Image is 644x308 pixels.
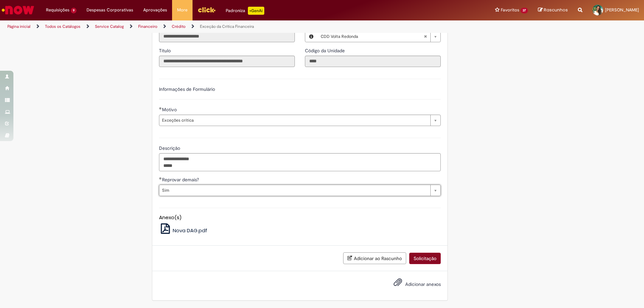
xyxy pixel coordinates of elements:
span: 37 [521,8,528,13]
button: Adicionar ao Rascunho [343,252,406,264]
button: Solicitação [409,253,441,264]
span: Somente leitura - Título [159,48,172,54]
textarea: Descrição [159,153,441,171]
span: Motivo [162,107,178,113]
input: Título [159,56,295,67]
a: CDD Volta RedondaLimpar campo Local [317,31,440,42]
a: Crédito [172,24,185,29]
ul: Trilhas de página [5,20,424,33]
button: Local, Visualizar este registro CDD Volta Redonda [305,31,317,42]
span: Requisições [46,7,69,13]
span: Rascunhos [544,7,568,13]
span: Aprovações [143,7,167,13]
span: Adicionar anexos [405,282,441,288]
span: Descrição [159,145,181,151]
label: Somente leitura - Código da Unidade [305,47,346,54]
span: Nova DAG.pdf [173,227,207,234]
a: Exceção da Crítica Financeira [200,24,254,29]
a: Nova DAG.pdf [159,227,208,234]
span: Favoritos [501,7,519,13]
label: Informações de Formulário [159,86,215,92]
button: Adicionar anexos [392,276,404,292]
abbr: Limpar campo Local [420,31,430,42]
p: +GenAi [248,7,264,15]
h5: Anexo(s) [159,215,441,221]
input: Email [159,31,295,42]
span: Somente leitura - Código da Unidade [305,48,346,54]
span: Exceções crítica [162,115,427,126]
img: click_logo_yellow_360x200.png [198,5,216,15]
a: Rascunhos [538,7,568,13]
div: Padroniza [226,7,264,15]
a: Financeiro [138,24,157,29]
span: Sim [162,185,427,196]
span: Obrigatório Preenchido [159,107,162,110]
a: Página inicial [7,24,31,29]
span: Reprovar demais? [162,177,200,183]
a: Service Catalog [95,24,124,29]
span: [PERSON_NAME] [605,7,639,13]
span: Despesas Corporativas [87,7,133,13]
span: More [177,7,187,13]
span: CDD Volta Redonda [321,31,424,42]
label: Somente leitura - Título [159,47,172,54]
a: Todos os Catálogos [45,24,80,29]
input: Código da Unidade [305,56,441,67]
span: Obrigatório Preenchido [159,177,162,180]
img: ServiceNow [1,3,35,17]
span: 9 [71,8,76,13]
